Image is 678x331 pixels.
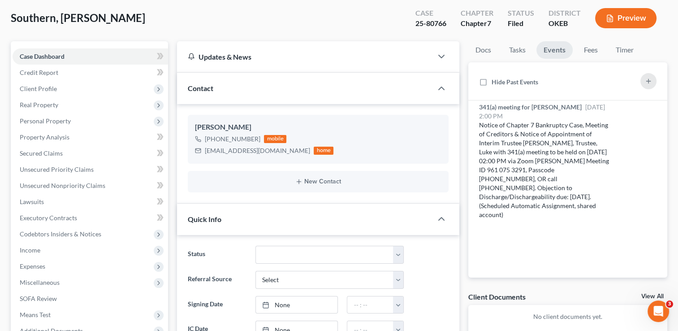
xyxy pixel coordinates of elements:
[20,311,51,318] span: Means Test
[548,8,581,18] div: District
[468,41,498,59] a: Docs
[314,147,333,155] div: home
[641,293,664,300] a: View All
[609,41,641,59] a: Timer
[576,41,605,59] a: Fees
[13,129,168,145] a: Property Analysis
[479,103,605,120] span: [DATE] 2:00 PM
[479,103,582,111] span: 341(a) meeting for [PERSON_NAME]
[20,295,57,302] span: SOFA Review
[415,18,446,29] div: 25-80766
[13,65,168,81] a: Credit Report
[20,133,69,141] span: Property Analysis
[13,178,168,194] a: Unsecured Nonpriority Claims
[595,8,656,28] button: Preview
[195,178,441,185] button: New Contact
[20,262,45,270] span: Expenses
[13,194,168,210] a: Lawsuits
[648,301,669,322] iframe: Intercom live chat
[183,271,250,289] label: Referral Source
[548,18,581,29] div: OKEB
[666,301,673,308] span: 3
[20,230,101,238] span: Codebtors Insiders & Notices
[20,279,60,286] span: Miscellaneous
[487,19,491,27] span: 7
[20,52,65,60] span: Case Dashboard
[13,291,168,307] a: SOFA Review
[20,117,71,125] span: Personal Property
[13,48,168,65] a: Case Dashboard
[20,182,105,189] span: Unsecured Nonpriority Claims
[502,41,533,59] a: Tasks
[415,8,446,18] div: Case
[508,18,534,29] div: Filed
[13,210,168,226] a: Executory Contracts
[205,146,310,155] div: [EMAIL_ADDRESS][DOMAIN_NAME]
[479,121,610,219] div: Notice of Chapter 7 Bankruptcy Case, Meeting of Creditors & Notice of Appointment of Interim Trus...
[188,215,221,223] span: Quick Info
[264,135,286,143] div: mobile
[347,296,393,314] input: -- : --
[20,85,57,92] span: Client Profile
[188,52,422,61] div: Updates & News
[11,11,145,24] span: Southern, [PERSON_NAME]
[475,312,660,321] p: No client documents yet.
[461,18,493,29] div: Chapter
[13,145,168,161] a: Secured Claims
[20,69,58,76] span: Credit Report
[183,246,250,264] label: Status
[20,214,77,222] span: Executory Contracts
[13,161,168,178] a: Unsecured Priority Claims
[205,135,260,144] div: [PHONE_NUMBER]
[195,122,441,133] div: [PERSON_NAME]
[461,8,493,18] div: Chapter
[20,198,44,205] span: Lawsuits
[183,296,250,314] label: Signing Date
[256,296,338,314] a: None
[20,149,63,157] span: Secured Claims
[468,292,526,301] div: Client Documents
[188,84,213,92] span: Contact
[20,246,40,254] span: Income
[508,8,534,18] div: Status
[536,41,573,59] a: Events
[492,78,538,86] span: Hide Past Events
[20,165,94,173] span: Unsecured Priority Claims
[20,101,58,109] span: Real Property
